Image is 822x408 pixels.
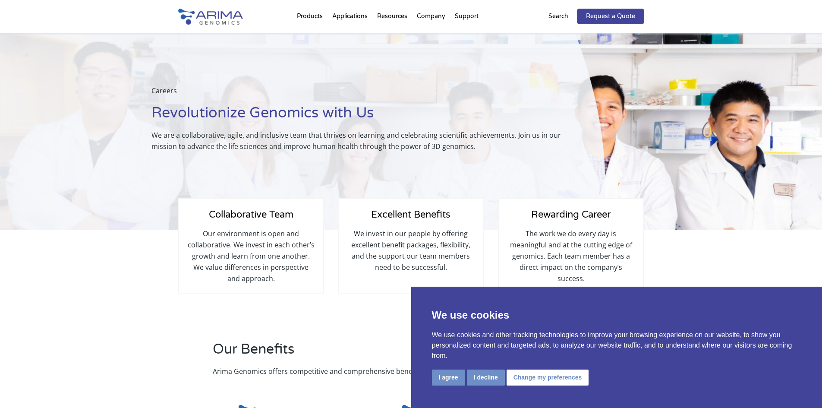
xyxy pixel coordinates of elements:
h2: Our Benefits [213,340,521,366]
h1: Revolutionize Genomics with Us [151,103,584,130]
p: Search [548,11,568,22]
span: Collaborative Team [209,209,293,220]
span: Excellent Benefits [371,209,450,220]
img: Arima-Genomics-logo [178,9,243,25]
p: We are a collaborative, agile, and inclusive team that thrives on learning and celebrating scient... [151,130,584,152]
p: Our environment is open and collaborative. We invest in each other’s growth and learn from one an... [188,228,315,284]
button: Change my preferences [507,370,589,386]
span: Rewarding Career [531,209,611,220]
p: We use cookies and other tracking technologies to improve your browsing experience on our website... [432,330,802,361]
p: Arima Genomics offers competitive and comprehensive benefits. [213,366,521,377]
p: We invest in our people by offering excellent benefit packages, flexibility, and the support our ... [347,228,474,273]
p: We use cookies [432,307,802,323]
button: I decline [467,370,505,386]
a: Request a Quote [577,9,644,24]
button: I agree [432,370,465,386]
p: The work we do every day is meaningful and at the cutting edge of genomics. Each team member has ... [507,228,634,284]
p: Careers [151,85,584,103]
